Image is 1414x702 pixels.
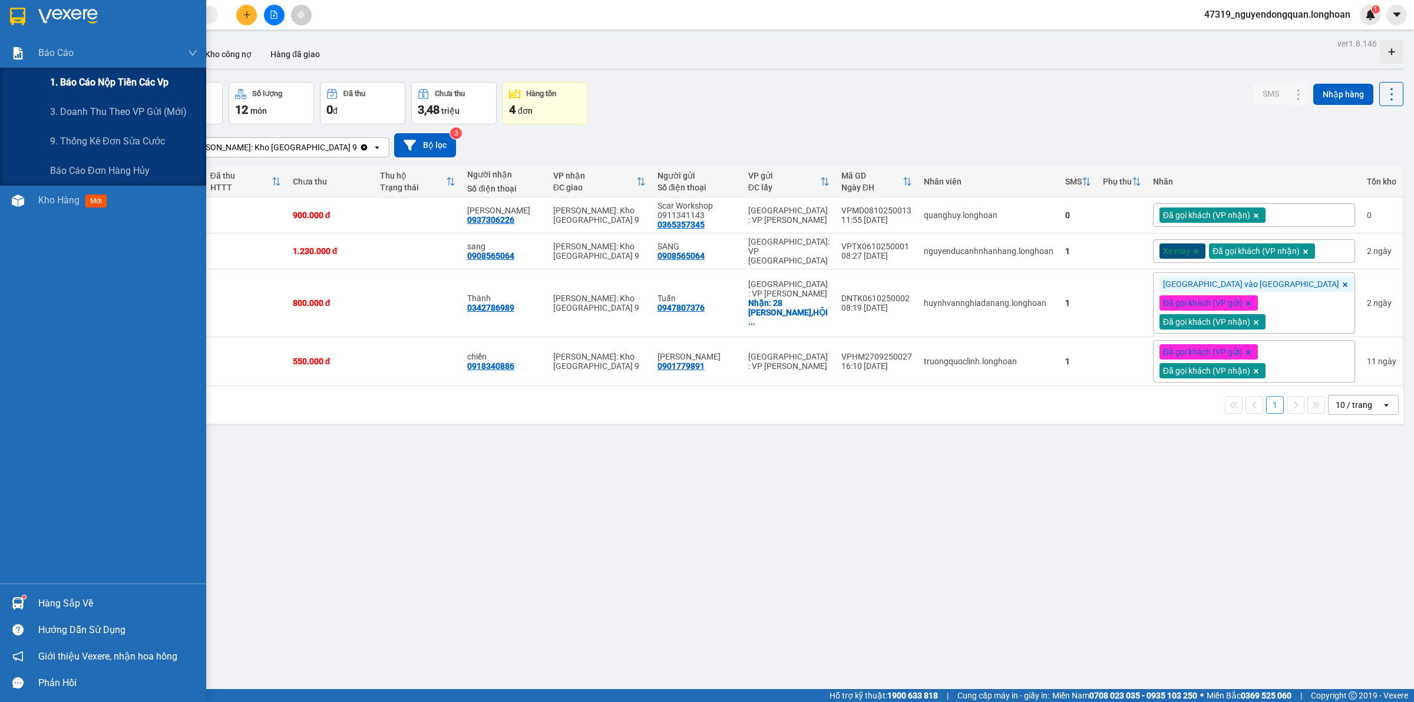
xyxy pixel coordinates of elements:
[1097,166,1147,197] th: Toggle SortBy
[553,294,646,312] div: [PERSON_NAME]: Kho [GEOGRAPHIC_DATA] 9
[748,317,755,327] span: ...
[326,103,333,117] span: 0
[38,45,74,60] span: Báo cáo
[1382,400,1391,410] svg: open
[841,303,912,312] div: 08:19 [DATE]
[924,246,1053,256] div: nguyenducanhnhanhang.longhoan
[293,246,368,256] div: 1.230.000 đ
[1266,396,1284,414] button: 1
[83,5,238,21] strong: PHIẾU DÁN LÊN HÀNG
[658,220,705,229] div: 0365357345
[947,689,949,702] span: |
[1373,298,1392,308] span: ngày
[658,201,736,220] div: Scar Workshop 0911341143
[658,242,736,251] div: SANG
[79,24,242,36] span: Ngày in phiếu: 08:31 ngày
[553,242,646,261] div: [PERSON_NAME]: Kho [GEOGRAPHIC_DATA] 9
[1367,246,1396,256] div: 2
[658,294,736,303] div: Tuấn
[1365,9,1376,20] img: icon-new-feature
[236,5,257,25] button: plus
[467,184,541,193] div: Số điện thoại
[467,303,514,312] div: 0342786989
[50,75,169,90] span: 1. Báo cáo nộp tiền các vp
[359,143,369,152] svg: Clear value
[12,677,24,688] span: message
[1373,5,1377,14] span: 1
[1153,177,1355,186] div: Nhãn
[841,242,912,251] div: VPTX0610250001
[38,195,80,206] span: Kho hàng
[50,163,150,178] span: Báo cáo đơn hàng hủy
[1367,210,1396,220] div: 0
[261,40,329,68] button: Hàng đã giao
[467,215,514,225] div: 0937306226
[467,251,514,261] div: 0908565064
[1163,279,1339,289] span: [GEOGRAPHIC_DATA] vào [GEOGRAPHIC_DATA]
[1349,691,1357,700] span: copyright
[374,166,461,197] th: Toggle SortBy
[380,183,446,192] div: Trạng thái
[1163,298,1243,308] span: Đã gọi khách (VP gửi)
[509,103,516,117] span: 4
[526,90,556,98] div: Hàng tồn
[5,40,90,61] span: [PHONE_NUMBER]
[467,242,541,251] div: sang
[293,210,368,220] div: 900.000 đ
[748,298,830,327] div: Nhận: 28 NGUYỄN TẤT THÀNH,HỘI AN
[5,71,181,87] span: Mã đơn: HCM91110250015
[418,103,440,117] span: 3,48
[50,104,187,119] span: 3. Doanh Thu theo VP Gửi (mới)
[12,597,24,609] img: warehouse-icon
[467,294,541,303] div: Thành
[196,40,261,68] button: Kho công nợ
[1195,7,1360,22] span: 47319_nguyendongquan.longhoan
[748,352,830,371] div: [GEOGRAPHIC_DATA] : VP [PERSON_NAME]
[270,11,278,19] span: file-add
[658,183,736,192] div: Số điện thoại
[441,106,460,116] span: triệu
[188,141,357,153] div: [PERSON_NAME]: Kho [GEOGRAPHIC_DATA] 9
[830,689,938,702] span: Hỗ trợ kỹ thuật:
[518,106,533,116] span: đơn
[658,303,705,312] div: 0947807376
[841,171,903,180] div: Mã GD
[1367,298,1396,308] div: 2
[1065,210,1091,220] div: 0
[924,210,1053,220] div: quanghuy.longhoan
[358,141,359,153] input: Selected Hồ Chí Minh: Kho Thủ Đức & Quận 9.
[1300,689,1302,702] span: |
[658,361,705,371] div: 0901779891
[742,166,835,197] th: Toggle SortBy
[1065,177,1082,186] div: SMS
[467,206,541,215] div: ĐẶNG THÀNH DUY
[467,361,514,371] div: 0918340886
[841,206,912,215] div: VPMD0810250013
[293,357,368,366] div: 550.000 đ
[38,674,197,692] div: Phản hồi
[467,170,541,179] div: Người nhận
[229,82,314,124] button: Số lượng12món
[1373,246,1392,256] span: ngày
[553,183,636,192] div: ĐC giao
[372,143,382,152] svg: open
[1367,357,1396,366] div: 11
[204,166,287,197] th: Toggle SortBy
[547,166,652,197] th: Toggle SortBy
[658,352,736,361] div: anh Thịnh
[1065,298,1091,308] div: 1
[210,171,272,180] div: Đã thu
[1103,177,1132,186] div: Phụ thu
[887,691,938,700] strong: 1900 633 818
[1367,177,1396,186] div: Tồn kho
[50,134,165,149] span: 9. Thống kê đơn sửa cước
[1380,40,1403,64] div: Tạo kho hàng mới
[93,40,235,61] span: CÔNG TY TNHH CHUYỂN PHÁT NHANH BẢO AN
[748,183,820,192] div: ĐC lấy
[748,279,830,298] div: [GEOGRAPHIC_DATA] : VP [PERSON_NAME]
[38,649,177,664] span: Giới thiệu Vexere, nhận hoa hồng
[841,294,912,303] div: DNTK0610250002
[1200,693,1204,698] span: ⚪️
[553,171,636,180] div: VP nhận
[411,82,497,124] button: Chưa thu3,48 triệu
